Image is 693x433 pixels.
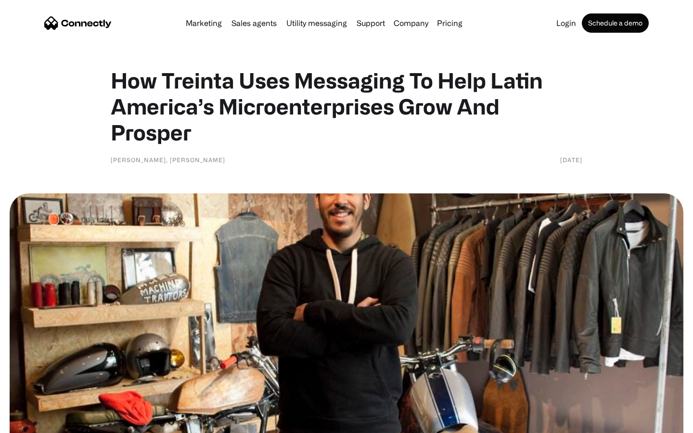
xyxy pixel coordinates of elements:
ul: Language list [19,416,58,430]
a: Marketing [182,19,226,27]
a: Schedule a demo [582,13,649,33]
div: [DATE] [560,155,582,165]
aside: Language selected: English [10,416,58,430]
a: Pricing [433,19,466,27]
div: Company [394,16,428,30]
a: home [44,16,112,30]
a: Support [353,19,389,27]
h1: How Treinta Uses Messaging To Help Latin America’s Microenterprises Grow And Prosper [111,67,582,145]
div: Company [391,16,431,30]
a: Sales agents [228,19,281,27]
a: Login [552,19,580,27]
div: [PERSON_NAME], [PERSON_NAME] [111,155,225,165]
a: Utility messaging [282,19,351,27]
